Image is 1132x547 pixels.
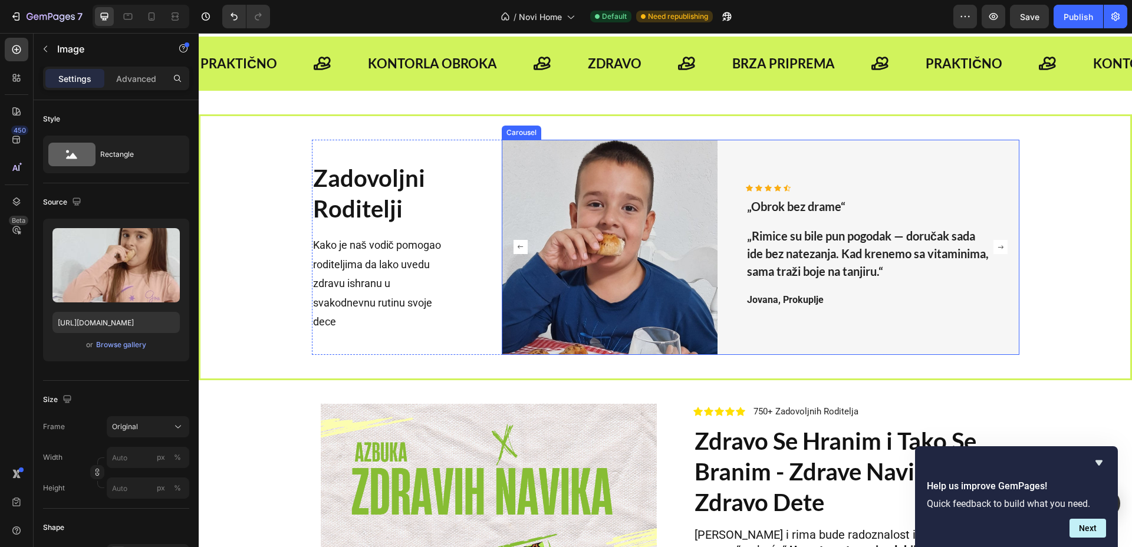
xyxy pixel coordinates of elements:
[113,128,286,192] h2: Zadovoljni Roditelji
[157,452,165,463] div: px
[927,456,1106,538] div: Help us improve GemPages!
[9,216,28,225] div: Beta
[1020,12,1039,22] span: Save
[548,194,791,247] p: „Rimice su bile pun pogodak — doručak sada ide bez natezanja. Kad krenemo sa vitaminima, sama tra...
[495,391,812,486] h1: Zdravo Se Hranim i Tako Se Branim - Zdrave Navike za Zdravo Dete
[100,141,172,168] div: Rectangle
[170,450,185,464] button: px
[1092,456,1106,470] button: Hide survey
[96,340,146,350] div: Browse gallery
[1010,5,1049,28] button: Save
[107,477,189,499] input: px%
[548,166,647,180] strong: „Obrok bez drame“
[1054,5,1103,28] button: Publish
[116,73,156,85] p: Advanced
[894,22,1024,38] strong: KONTORLA OBROKA
[43,483,65,493] label: Height
[519,11,562,23] span: Novi Home
[548,261,625,272] strong: Jovana, Prokuplje
[43,522,64,533] div: Shape
[52,228,180,302] img: preview-image
[496,510,804,539] strong: Umesto natezanja, dobijate tople, kratke stihove koji deci daju jezik za dobar izbor,
[154,450,168,464] button: %
[514,11,516,23] span: /
[927,479,1106,493] h2: Help us improve GemPages!
[157,483,165,493] div: px
[43,114,60,124] div: Style
[58,73,91,85] p: Settings
[555,372,660,385] p: 750+ Zadovoljnih Roditelja
[154,481,168,495] button: %
[52,312,180,333] input: https://example.com/image.jpg
[305,94,340,105] div: Carousel
[174,483,181,493] div: %
[43,195,84,210] div: Source
[86,338,93,352] span: or
[1070,519,1106,538] button: Next question
[43,452,62,463] label: Width
[43,421,65,432] label: Frame
[170,481,185,495] button: px
[96,339,147,351] button: Browse gallery
[57,42,157,56] p: Image
[648,11,708,22] span: Need republishing
[792,205,811,223] button: Carousel Next Arrow
[222,5,270,28] div: Undo/Redo
[114,203,256,298] p: Kako je naš vodič pomogao roditeljima da lako uvedu zdravu ishranu u svakodnevnu rutinu svoje dece
[602,11,627,22] span: Default
[303,107,519,322] img: Alt Image
[112,421,138,432] span: Original
[199,33,1132,547] iframe: Design area
[312,205,331,223] button: Carousel Back Arrow
[107,447,189,468] input: px%
[43,392,74,408] div: Size
[174,452,181,463] div: %
[77,9,83,24] p: 7
[107,416,189,437] button: Original
[927,498,1106,509] p: Quick feedback to build what you need.
[5,5,88,28] button: 7
[1064,11,1093,23] div: Publish
[11,126,28,135] div: 450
